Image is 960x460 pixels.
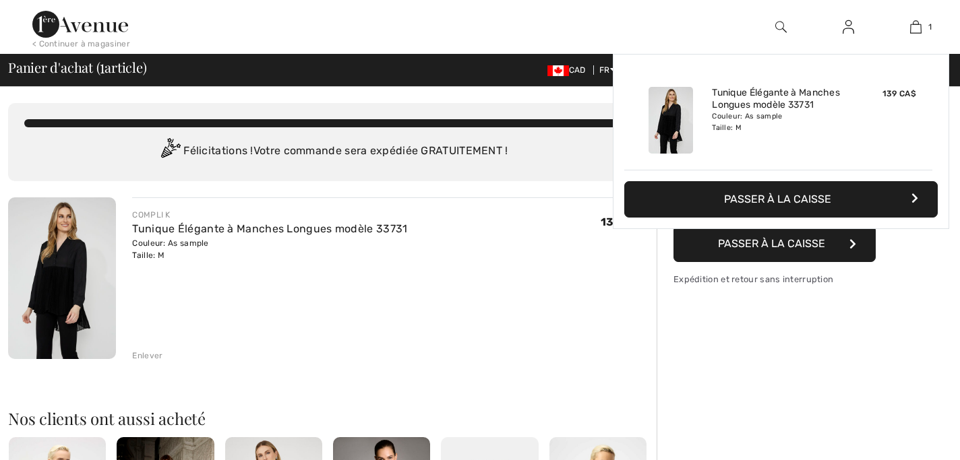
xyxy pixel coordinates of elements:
[132,222,407,235] a: Tunique Élégante à Manches Longues modèle 33731
[910,19,922,35] img: Mon panier
[882,19,949,35] a: 1
[843,19,854,35] img: Mes infos
[882,89,916,98] span: 139 CA$
[832,19,865,36] a: Se connecter
[712,111,845,133] div: Couleur: As sample Taille: M
[547,65,591,75] span: CAD
[624,181,938,218] button: Passer à la caisse
[649,87,693,154] img: Tunique Élégante à Manches Longues modèle 33731
[712,87,845,111] a: Tunique Élégante à Manches Longues modèle 33731
[100,57,104,75] span: 1
[547,65,569,76] img: Canadian Dollar
[132,237,407,261] div: Couleur: As sample Taille: M
[32,38,130,50] div: < Continuer à magasiner
[928,21,932,33] span: 1
[8,410,657,426] h2: Nos clients ont aussi acheté
[132,209,407,221] div: COMPLI K
[32,11,128,38] img: 1ère Avenue
[8,61,147,74] span: Panier d'achat ( article)
[599,65,616,75] span: FR
[24,138,640,165] div: Félicitations ! Votre commande sera expédiée GRATUITEMENT !
[775,19,787,35] img: recherche
[601,216,646,228] span: 139 CA$
[132,350,162,362] div: Enlever
[156,138,183,165] img: Congratulation2.svg
[8,197,116,359] img: Tunique Élégante à Manches Longues modèle 33731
